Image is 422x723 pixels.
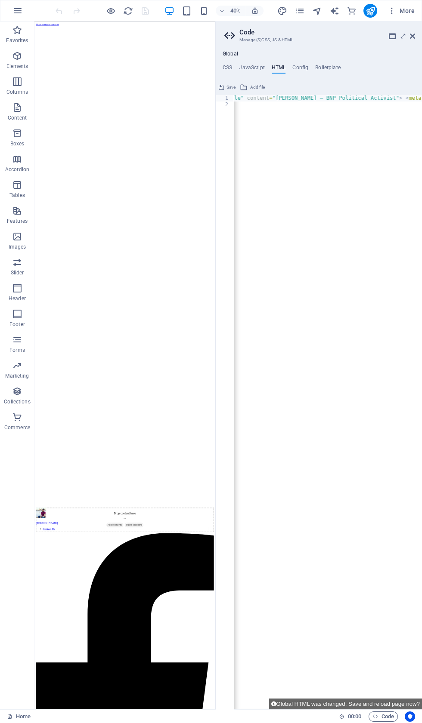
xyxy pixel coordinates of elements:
[312,6,322,16] button: navigator
[6,63,28,70] p: Elements
[239,36,398,44] h3: Manage (S)CSS, JS & HTML
[9,243,26,250] p: Images
[239,82,266,92] button: Add file
[239,28,415,36] h2: Code
[365,6,375,16] i: Publish
[272,65,286,74] h4: HTML
[9,192,25,199] p: Tables
[388,6,415,15] span: More
[6,89,28,95] p: Columns
[223,65,232,74] h4: CSS
[6,37,28,44] p: Favorites
[348,711,361,722] span: 00 00
[239,65,264,74] h4: JavaScript
[105,6,116,16] button: Click here to leave preview mode and continue editing
[329,6,339,16] button: text_generator
[223,51,238,58] h4: Global
[292,65,308,74] h4: Config
[329,6,339,16] i: AI Writer
[229,6,242,16] h6: 40%
[123,6,133,16] i: Reload page
[312,6,322,16] i: Navigator
[369,711,398,722] button: Code
[251,7,259,15] i: On resize automatically adjust zoom level to fit chosen device.
[216,102,234,108] div: 2
[250,82,265,92] span: Add file
[9,295,26,302] p: Header
[339,711,362,722] h6: Session time
[354,713,355,720] span: :
[363,4,377,18] button: publish
[216,6,246,16] button: 40%
[372,711,394,722] span: Code
[3,3,61,11] a: Skip to main content
[346,6,357,16] button: commerce
[384,4,418,18] button: More
[5,166,29,173] p: Accordion
[9,347,25,354] p: Forms
[4,424,30,431] p: Commerce
[295,6,304,16] i: Pages (Ctrl+Alt+S)
[277,6,288,16] button: design
[277,6,287,16] i: Design (Ctrl+Alt+Y)
[295,6,305,16] button: pages
[269,698,422,709] button: Global HTML was changed. Save and reload page now?
[7,711,31,722] a: Click to cancel selection. Double-click to open Pages
[5,372,29,379] p: Marketing
[9,321,25,328] p: Footer
[346,6,356,16] i: Commerce
[11,269,24,276] p: Slider
[315,65,341,74] h4: Boilerplate
[4,398,30,405] p: Collections
[216,95,234,102] div: 1
[7,218,28,225] p: Features
[8,114,27,121] p: Content
[227,82,236,92] span: Save
[10,140,25,147] p: Boxes
[123,6,133,16] button: reload
[217,82,237,92] button: Save
[405,711,415,722] button: Usercentrics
